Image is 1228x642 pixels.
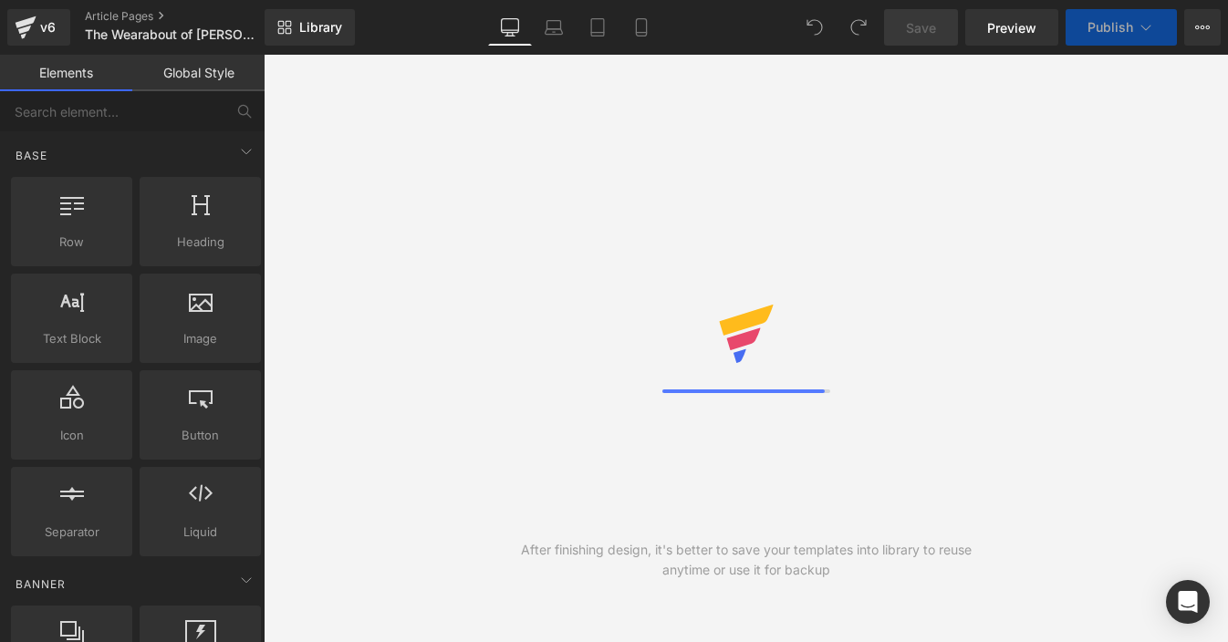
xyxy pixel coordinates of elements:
[796,9,833,46] button: Undo
[505,540,987,580] div: After finishing design, it's better to save your templates into library to reuse anytime or use i...
[1066,9,1177,46] button: Publish
[16,329,127,348] span: Text Block
[36,16,59,39] div: v6
[16,426,127,445] span: Icon
[145,329,255,348] span: Image
[14,575,68,593] span: Banner
[85,9,295,24] a: Article Pages
[840,9,877,46] button: Redo
[132,55,265,91] a: Global Style
[906,18,936,37] span: Save
[619,9,663,46] a: Mobile
[488,9,532,46] a: Desktop
[987,18,1036,37] span: Preview
[576,9,619,46] a: Tablet
[14,147,49,164] span: Base
[7,9,70,46] a: v6
[145,233,255,252] span: Heading
[145,523,255,542] span: Liquid
[1184,9,1221,46] button: More
[965,9,1058,46] a: Preview
[1088,20,1133,35] span: Publish
[16,233,127,252] span: Row
[85,27,260,42] span: The Wearabout of [PERSON_NAME]
[145,426,255,445] span: Button
[265,9,355,46] a: New Library
[299,19,342,36] span: Library
[532,9,576,46] a: Laptop
[1166,580,1210,624] div: Open Intercom Messenger
[16,523,127,542] span: Separator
